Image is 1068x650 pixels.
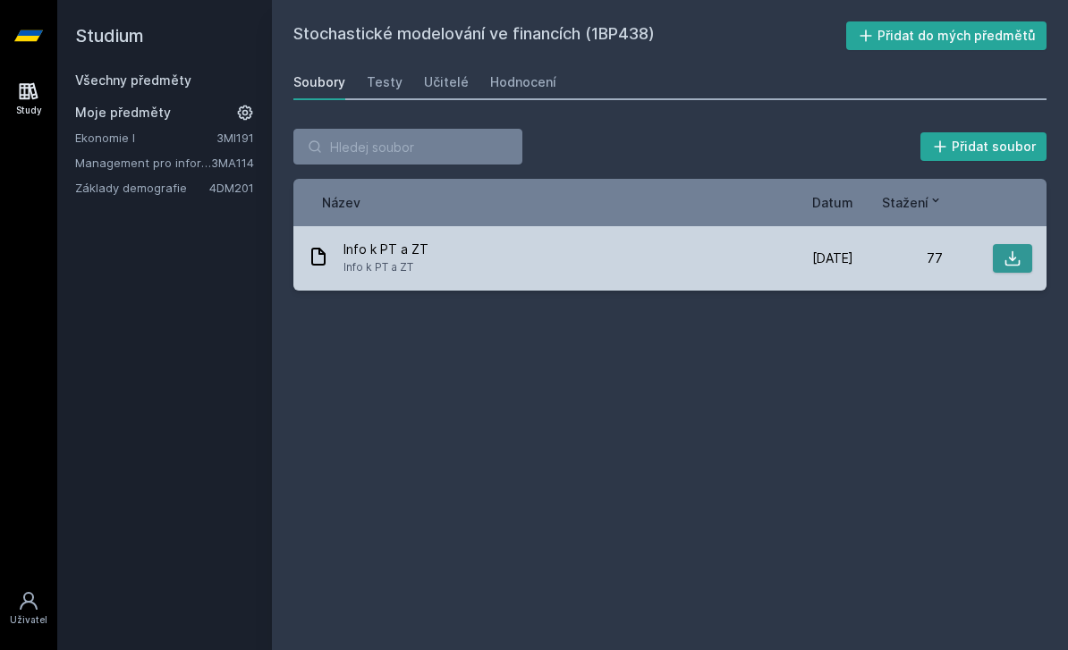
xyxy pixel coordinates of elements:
[75,104,171,122] span: Moje předměty
[424,73,469,91] div: Učitelé
[812,193,853,212] button: Datum
[812,249,853,267] span: [DATE]
[367,73,403,91] div: Testy
[16,104,42,117] div: Study
[293,21,846,50] h2: Stochastické modelování ve financích (1BP438)
[293,129,522,165] input: Hledej soubor
[322,193,360,212] button: Název
[490,64,556,100] a: Hodnocení
[211,156,254,170] a: 3MA114
[853,249,943,267] div: 77
[367,64,403,100] a: Testy
[343,258,428,276] span: Info k PT a ZT
[846,21,1047,50] button: Přidat do mých předmětů
[10,613,47,627] div: Uživatel
[75,154,211,172] a: Management pro informatiky a statistiky
[882,193,943,212] button: Stažení
[75,129,216,147] a: Ekonomie I
[4,581,54,636] a: Uživatel
[216,131,254,145] a: 3MI191
[75,72,191,88] a: Všechny předměty
[293,64,345,100] a: Soubory
[4,72,54,126] a: Study
[882,193,928,212] span: Stažení
[75,179,209,197] a: Základy demografie
[920,132,1047,161] button: Přidat soubor
[343,241,428,258] span: Info k PT a ZT
[293,73,345,91] div: Soubory
[490,73,556,91] div: Hodnocení
[424,64,469,100] a: Učitelé
[209,181,254,195] a: 4DM201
